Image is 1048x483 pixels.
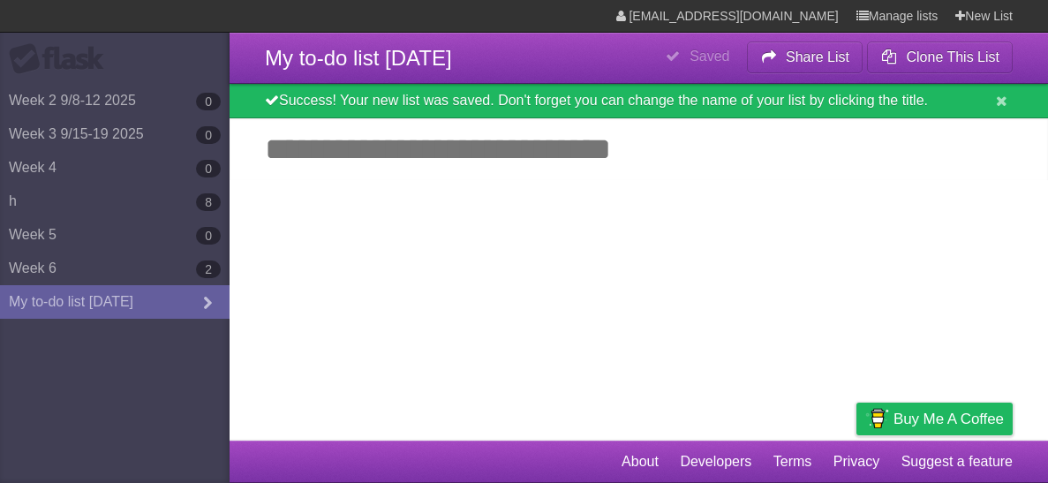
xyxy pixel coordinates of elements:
button: Clone This List [867,42,1013,73]
a: Developers [680,445,751,479]
b: 0 [196,126,221,144]
span: Buy me a coffee [893,404,1004,434]
b: 8 [196,193,221,211]
button: Share List [747,42,863,73]
b: Share List [786,49,849,64]
span: My to-do list [DATE] [265,46,452,70]
b: Clone This List [906,49,999,64]
a: Terms [773,445,812,479]
b: 0 [196,227,221,245]
b: 0 [196,93,221,110]
a: About [622,445,659,479]
a: Buy me a coffee [856,403,1013,435]
b: Saved [690,49,729,64]
a: Privacy [833,445,879,479]
b: 0 [196,160,221,177]
div: Flask [9,43,115,75]
img: Buy me a coffee [865,404,889,434]
b: 2 [196,260,221,278]
a: Suggest a feature [901,445,1013,479]
div: Success! Your new list was saved. Don't forget you can change the name of your list by clicking t... [230,84,1048,118]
